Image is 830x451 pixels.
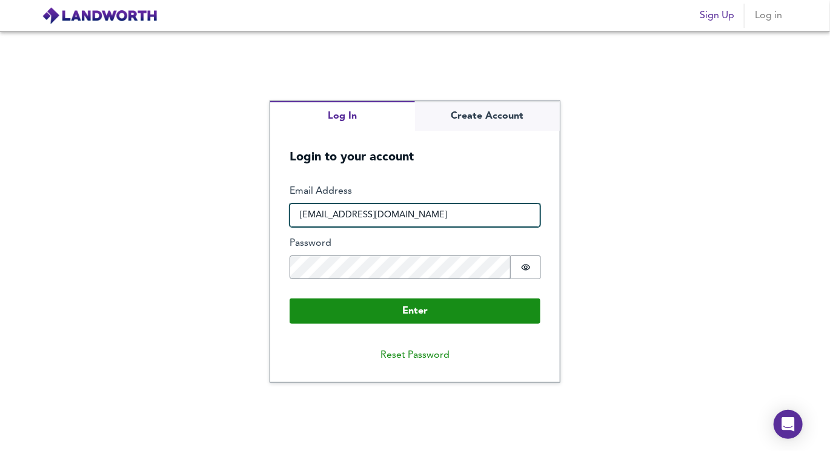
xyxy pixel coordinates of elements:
button: Reset Password [371,343,459,367]
button: Log In [270,101,415,131]
input: e.g. joe@bloggs.com [290,203,540,228]
h5: Login to your account [270,131,560,165]
span: Log in [754,7,783,24]
button: Sign Up [695,4,739,28]
button: Show password [511,255,541,279]
button: Create Account [415,101,560,131]
div: Open Intercom Messenger [774,410,803,439]
label: Email Address [290,185,540,199]
label: Password [290,237,540,251]
button: Log in [749,4,788,28]
span: Sign Up [700,7,734,24]
img: logo [42,7,158,25]
button: Enter [290,298,540,324]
